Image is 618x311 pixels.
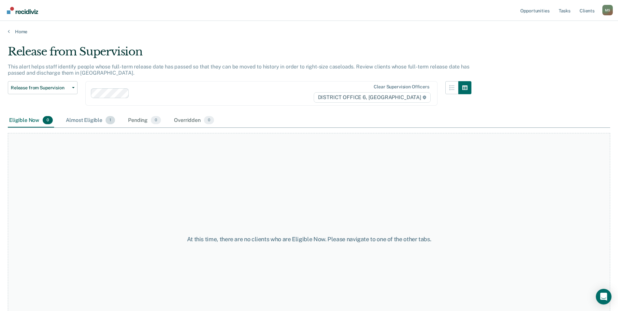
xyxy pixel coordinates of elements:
[8,113,54,128] div: Eligible Now0
[173,113,215,128] div: Overridden0
[106,116,115,125] span: 1
[204,116,214,125] span: 0
[11,85,69,91] span: Release from Supervision
[374,84,429,90] div: Clear supervision officers
[314,92,431,103] span: DISTRICT OFFICE 6, [GEOGRAPHIC_DATA]
[596,289,611,304] div: Open Intercom Messenger
[8,81,78,94] button: Release from Supervision
[8,45,471,64] div: Release from Supervision
[8,29,610,35] a: Home
[65,113,116,128] div: Almost Eligible1
[7,7,38,14] img: Recidiviz
[43,116,53,125] span: 0
[127,113,162,128] div: Pending0
[8,64,469,76] p: This alert helps staff identify people whose full-term release date has passed so that they can b...
[151,116,161,125] span: 0
[602,5,613,15] button: Profile dropdown button
[159,236,460,243] div: At this time, there are no clients who are Eligible Now. Please navigate to one of the other tabs.
[602,5,613,15] div: M S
